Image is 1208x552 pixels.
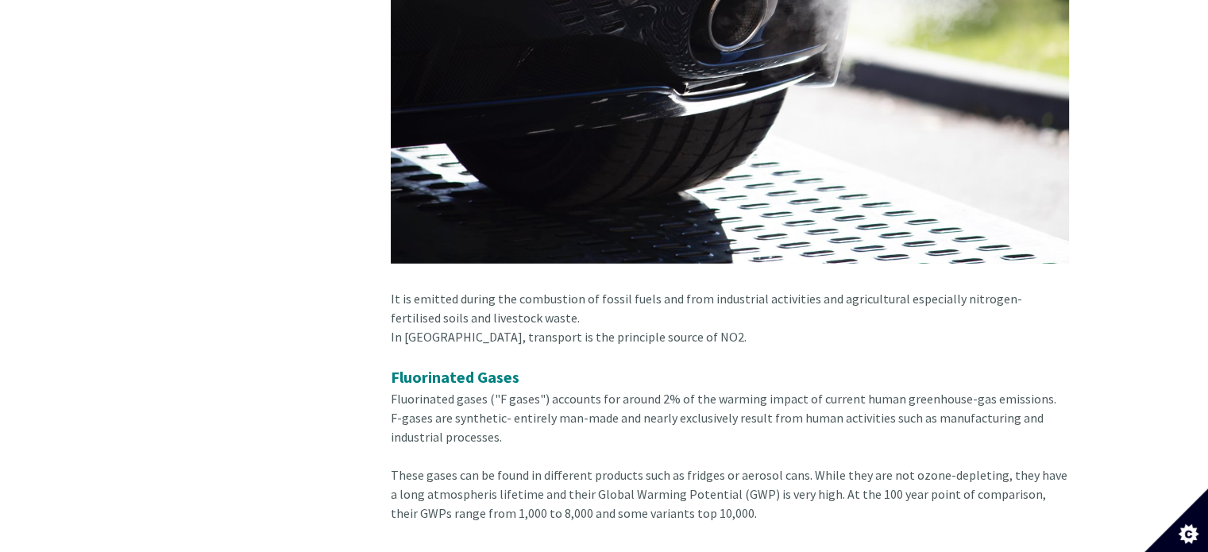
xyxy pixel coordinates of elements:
div: Fluorinated gases ("F gases") accounts for around 2% of the warming impact of current human green... [391,365,1069,465]
div: In [GEOGRAPHIC_DATA], transport is the principle source of NO2. [391,327,1069,365]
button: Set cookie preferences [1144,488,1208,552]
div: These gases can be found in different products such as fridges or aerosol cans. While they are no... [391,465,1069,523]
span: Fluorinated Gases [391,367,519,387]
